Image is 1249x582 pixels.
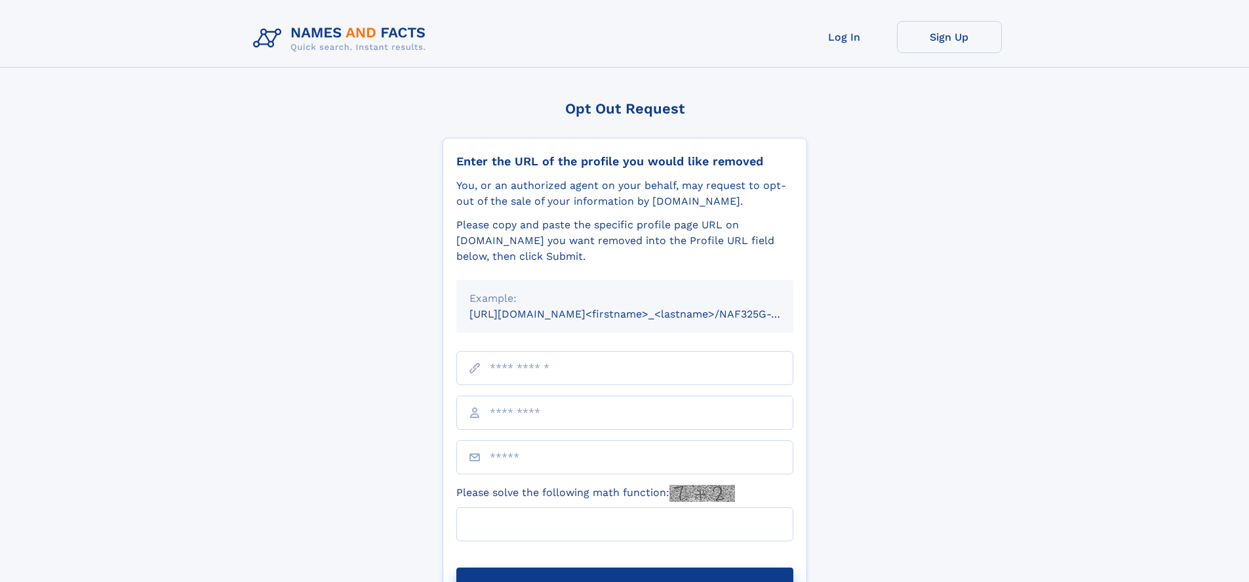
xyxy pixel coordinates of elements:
[897,21,1002,53] a: Sign Up
[792,21,897,53] a: Log In
[456,178,793,209] div: You, or an authorized agent on your behalf, may request to opt-out of the sale of your informatio...
[469,291,780,306] div: Example:
[469,308,818,320] small: [URL][DOMAIN_NAME]<firstname>_<lastname>/NAF325G-xxxxxxxx
[456,217,793,264] div: Please copy and paste the specific profile page URL on [DOMAIN_NAME] you want removed into the Pr...
[248,21,437,56] img: Logo Names and Facts
[456,485,735,502] label: Please solve the following math function:
[443,100,807,117] div: Opt Out Request
[456,154,793,169] div: Enter the URL of the profile you would like removed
